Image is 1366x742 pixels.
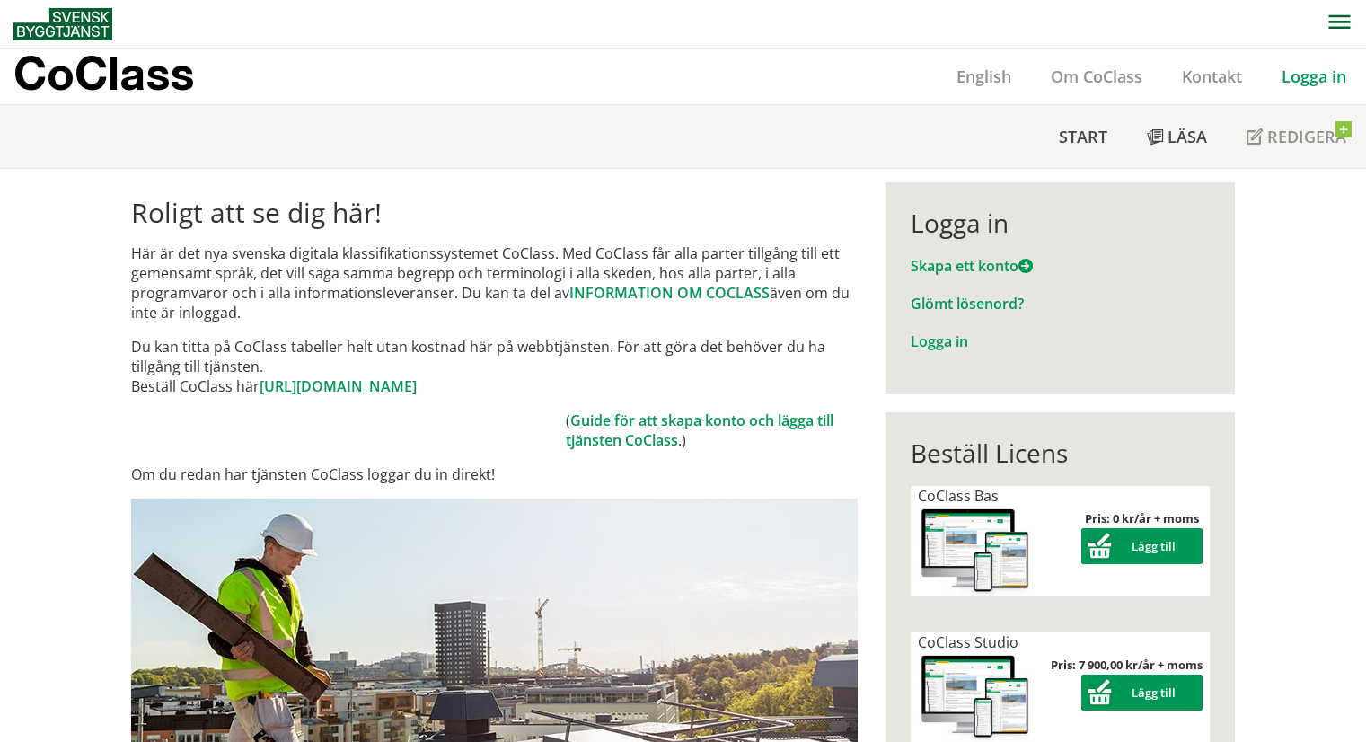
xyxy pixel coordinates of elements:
span: CoClass Studio [918,632,1018,652]
button: Lägg till [1081,528,1203,564]
a: Läsa [1127,105,1227,168]
strong: Pris: 7 900,00 kr/år + moms [1051,657,1203,673]
a: INFORMATION OM COCLASS [569,283,770,303]
a: Logga in [911,331,968,351]
td: ( .) [566,411,858,450]
a: Kontakt [1162,66,1262,87]
img: Svensk Byggtjänst [13,8,112,40]
p: Du kan titta på CoClass tabeller helt utan kostnad här på webbtjänsten. För att göra det behöver ... [131,337,858,396]
button: Lägg till [1081,675,1203,711]
a: [URL][DOMAIN_NAME] [260,376,417,396]
p: Här är det nya svenska digitala klassifikationssystemet CoClass. Med CoClass får alla parter till... [131,243,858,322]
strong: Pris: 0 kr/år + moms [1085,510,1199,526]
a: Logga in [1262,66,1366,87]
span: Läsa [1168,126,1207,147]
a: Guide för att skapa konto och lägga till tjänsten CoClass [566,411,833,450]
h1: Roligt att se dig här! [131,197,858,229]
a: Glömt lösenord? [911,294,1024,314]
p: CoClass [13,63,194,84]
a: CoClass [13,49,233,104]
div: Logga in [911,208,1210,238]
a: Start [1039,105,1127,168]
span: Start [1059,126,1107,147]
div: Beställ Licens [911,437,1210,468]
a: Om CoClass [1031,66,1162,87]
a: Lägg till [1081,538,1203,554]
a: Skapa ett konto [911,256,1033,276]
a: Lägg till [1081,685,1203,701]
a: English [937,66,1031,87]
span: CoClass Bas [918,486,999,506]
p: Om du redan har tjänsten CoClass loggar du in direkt! [131,464,858,484]
img: coclass-license.jpg [918,506,1033,596]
